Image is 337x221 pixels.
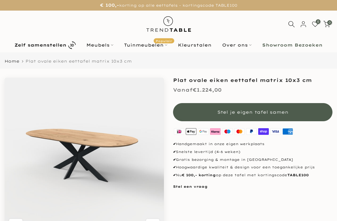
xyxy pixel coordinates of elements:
[327,20,332,25] span: 0
[25,59,132,63] span: Plat ovale eiken eettafel matrix 10x3 cm
[209,127,221,135] img: klarna
[173,158,176,162] strong: ✔
[173,142,176,146] strong: ✔
[173,165,332,170] p: Hoogwaardige kwaliteit & design voor een toegankelijke prijs
[312,21,319,28] a: 0
[173,184,208,189] a: Stel een vraag
[323,21,330,28] a: 0
[270,127,282,135] img: visa
[233,127,245,135] img: master
[100,2,119,8] strong: € 100,-
[185,127,197,135] img: apple pay
[15,43,66,47] b: Zelf samenstellen
[182,173,216,177] strong: € 100,- korting
[154,38,174,44] span: Populair
[262,43,322,47] b: Showroom Bezoeken
[5,59,19,63] a: Home
[173,173,332,178] p: Nu op deze tafel met kortingscode
[173,165,176,169] strong: ✔
[1,190,31,220] iframe: toggle-frame
[217,41,257,49] a: Over ons
[9,40,81,50] a: Zelf samenstellen
[197,127,209,135] img: google pay
[173,149,332,155] p: Snelste levertijd (4-6 weken)
[173,78,332,83] h1: Plat ovale eiken eettafel matrix 10x3 cm
[257,41,328,49] a: Showroom Bezoeken
[287,173,309,177] strong: TABLE100
[282,127,294,135] img: american express
[173,86,222,94] div: €1.224,00
[173,150,176,154] strong: ✔
[258,127,270,135] img: shopify pay
[173,41,217,49] a: Kleurstalen
[8,2,329,9] p: korting op alle eettafels - kortingscode TABLE100
[173,157,332,163] p: Gratis bezorging & montage in [GEOGRAPHIC_DATA]
[173,87,193,93] span: Vanaf
[221,127,233,135] img: maestro
[119,41,173,49] a: TuinmeubelenPopulair
[173,173,176,177] strong: ✔
[316,19,320,24] span: 0
[245,127,258,135] img: paypal
[173,127,185,135] img: ideal
[173,141,332,147] p: Handgemaakt in onze eigen werkplaats
[81,41,119,49] a: Meubels
[142,11,195,37] img: trend-table
[173,103,332,121] button: Stel je eigen tafel samen
[217,109,289,115] span: Stel je eigen tafel samen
